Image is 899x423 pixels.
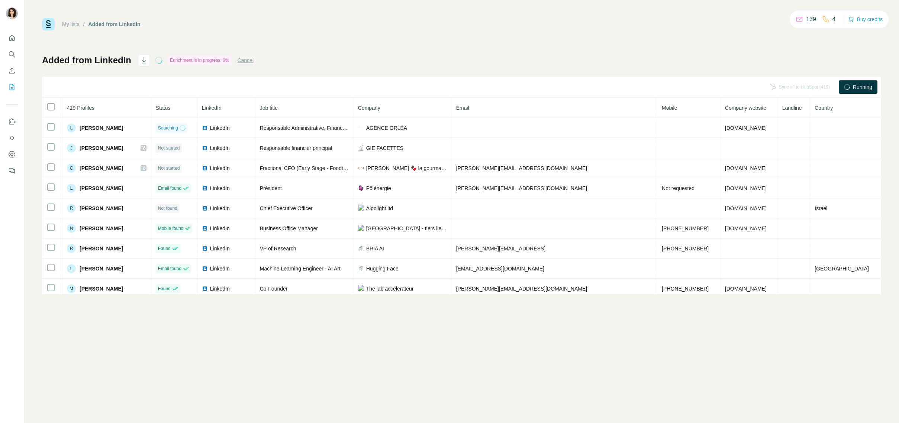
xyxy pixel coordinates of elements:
[158,185,181,192] span: Email found
[260,266,341,272] span: Machine Learning Engineer - AI Art
[358,126,364,130] img: company-logo
[725,185,767,191] span: [DOMAIN_NAME]
[6,7,18,19] img: Avatar
[662,225,709,231] span: [PHONE_NUMBER]
[6,48,18,61] button: Search
[366,245,384,252] span: BRIA AI
[210,185,230,192] span: LinkedIn
[725,105,766,111] span: Company website
[210,225,230,232] span: LinkedIn
[782,105,802,111] span: Landline
[210,265,230,272] span: LinkedIn
[158,225,184,232] span: Mobile found
[67,124,76,132] div: L
[80,164,123,172] span: [PERSON_NAME]
[260,165,353,171] span: Fractional CFO (Early Stage - Foodtech)
[202,145,208,151] img: LinkedIn logo
[456,165,587,171] span: [PERSON_NAME][EMAIL_ADDRESS][DOMAIN_NAME]
[210,144,230,152] span: LinkedIn
[260,286,288,292] span: Co-Founder
[83,20,85,28] li: /
[80,285,123,292] span: [PERSON_NAME]
[6,80,18,94] button: My lists
[260,145,332,151] span: Responsable financier principal
[80,185,123,192] span: [PERSON_NAME]
[358,205,364,212] img: company-logo
[662,286,709,292] span: [PHONE_NUMBER]
[815,266,869,272] span: [GEOGRAPHIC_DATA]
[80,245,123,252] span: [PERSON_NAME]
[67,164,76,173] div: C
[62,21,80,27] a: My lists
[80,144,123,152] span: [PERSON_NAME]
[67,204,76,213] div: R
[358,185,364,191] img: company-logo
[6,31,18,45] button: Quick start
[6,64,18,77] button: Enrich CSV
[366,144,403,152] span: GIE FACETTES
[815,105,833,111] span: Country
[158,285,171,292] span: Found
[158,265,181,272] span: Email found
[158,125,178,131] span: Searching
[366,164,447,172] span: [PERSON_NAME] 🍫 la gourmandise en version [PERSON_NAME]
[358,225,364,232] img: company-logo
[67,144,76,153] div: J
[42,18,55,31] img: Surfe Logo
[67,105,94,111] span: 419 Profiles
[260,105,278,111] span: Job title
[202,105,222,111] span: LinkedIn
[42,54,131,66] h1: Added from LinkedIn
[202,165,208,171] img: LinkedIn logo
[80,124,123,132] span: [PERSON_NAME]
[456,185,587,191] span: [PERSON_NAME][EMAIL_ADDRESS][DOMAIN_NAME]
[202,125,208,131] img: LinkedIn logo
[6,115,18,128] button: Use Surfe on LinkedIn
[67,224,76,233] div: N
[662,105,677,111] span: Mobile
[67,184,76,193] div: L
[358,285,364,292] img: company-logo
[6,164,18,177] button: Feedback
[260,205,313,211] span: Chief Executive Officer
[6,131,18,145] button: Use Surfe API
[158,145,180,151] span: Not started
[806,15,816,24] p: 139
[456,266,544,272] span: [EMAIL_ADDRESS][DOMAIN_NAME]
[725,165,767,171] span: [DOMAIN_NAME]
[832,15,836,24] p: 4
[366,205,393,212] span: Algolight ltd
[158,165,180,172] span: Not started
[366,185,391,192] span: Pôlénergie
[67,244,76,253] div: R
[725,225,767,231] span: [DOMAIN_NAME]
[358,105,380,111] span: Company
[260,185,282,191] span: Président
[815,205,827,211] span: Israel
[260,125,392,131] span: Responsable Administrative, Financière et Opérationnelle
[6,148,18,161] button: Dashboard
[80,225,123,232] span: [PERSON_NAME]
[662,185,695,191] span: Not requested
[202,266,208,272] img: LinkedIn logo
[158,205,177,212] span: Not found
[80,205,123,212] span: [PERSON_NAME]
[725,286,767,292] span: [DOMAIN_NAME]
[662,246,709,251] span: [PHONE_NUMBER]
[210,245,230,252] span: LinkedIn
[158,245,171,252] span: Found
[366,124,407,132] span: AGENCE ORLÉA
[80,265,123,272] span: [PERSON_NAME]
[456,246,545,251] span: [PERSON_NAME][EMAIL_ADDRESS]
[168,56,231,65] div: Enrichment is in progress: 0%
[202,225,208,231] img: LinkedIn logo
[202,246,208,251] img: LinkedIn logo
[725,125,767,131] span: [DOMAIN_NAME]
[202,185,208,191] img: LinkedIn logo
[260,225,318,231] span: Business Office Manager
[366,225,447,232] span: [GEOGRAPHIC_DATA] - tiers lieux coworking
[202,286,208,292] img: LinkedIn logo
[260,246,296,251] span: VP of Research
[848,14,883,25] button: Buy credits
[456,105,469,111] span: Email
